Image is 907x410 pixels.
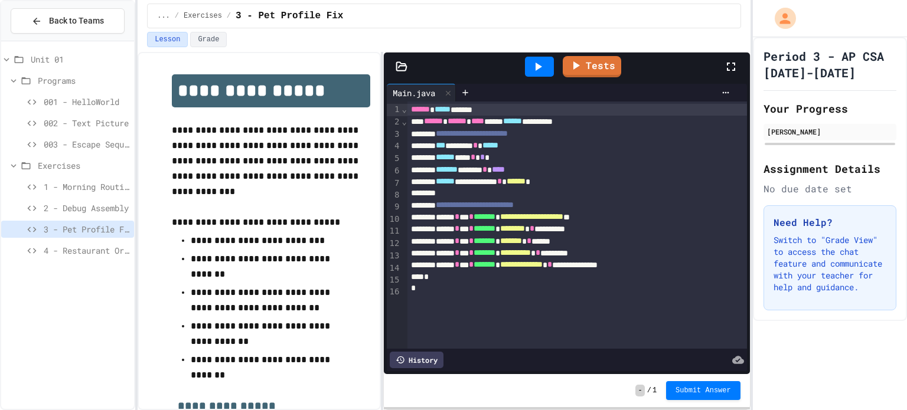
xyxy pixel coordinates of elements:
span: ... [157,11,170,21]
div: Main.java [387,87,441,99]
button: Submit Answer [666,381,740,400]
div: 4 [387,140,402,153]
span: 002 - Text Picture [44,117,129,129]
div: 9 [387,201,402,214]
div: My Account [762,5,799,32]
h1: Period 3 - AP CSA [DATE]-[DATE] [764,48,896,81]
div: History [390,352,443,368]
div: 15 [387,274,402,286]
div: 3 [387,129,402,141]
div: 1 [387,104,402,116]
div: 16 [387,286,402,298]
span: - [635,385,644,396]
div: 7 [387,178,402,190]
div: No due date set [764,182,896,196]
button: Back to Teams [11,8,125,34]
span: Fold line [401,104,407,114]
h3: Need Help? [774,215,886,229]
span: Exercises [38,159,129,172]
div: [PERSON_NAME] [767,126,893,137]
div: Main.java [387,84,456,101]
span: Fold line [401,117,407,126]
a: Tests [563,56,621,77]
span: Exercises [184,11,222,21]
div: 8 [387,189,402,201]
span: 4 - Restaurant Order System [44,244,129,257]
button: Grade [190,32,227,47]
span: / [227,11,231,21]
span: 1 [652,386,657,395]
span: Unit 01 [31,53,129,65]
span: 2 - Debug Assembly [44,202,129,214]
span: / [647,386,651,395]
span: 003 - Escape Sequences [44,138,129,150]
span: / [175,11,179,21]
p: Switch to "Grade View" to access the chat feature and communicate with your teacher for help and ... [774,234,886,293]
span: Programs [38,74,129,87]
div: 13 [387,250,402,263]
span: 1 - Morning Routine Fix [44,181,129,193]
div: 6 [387,165,402,178]
span: 3 - Pet Profile Fix [44,223,129,235]
iframe: chat widget [857,363,895,398]
div: 2 [387,116,402,129]
button: Lesson [147,32,188,47]
span: Back to Teams [49,15,104,27]
div: 14 [387,263,402,275]
span: Submit Answer [676,386,731,395]
h2: Your Progress [764,100,896,117]
div: 12 [387,238,402,250]
div: 5 [387,153,402,165]
h2: Assignment Details [764,160,896,177]
div: 11 [387,225,402,238]
iframe: chat widget [809,311,895,362]
span: 001 - HelloWorld [44,96,129,108]
span: 3 - Pet Profile Fix [236,9,343,23]
div: 10 [387,214,402,226]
